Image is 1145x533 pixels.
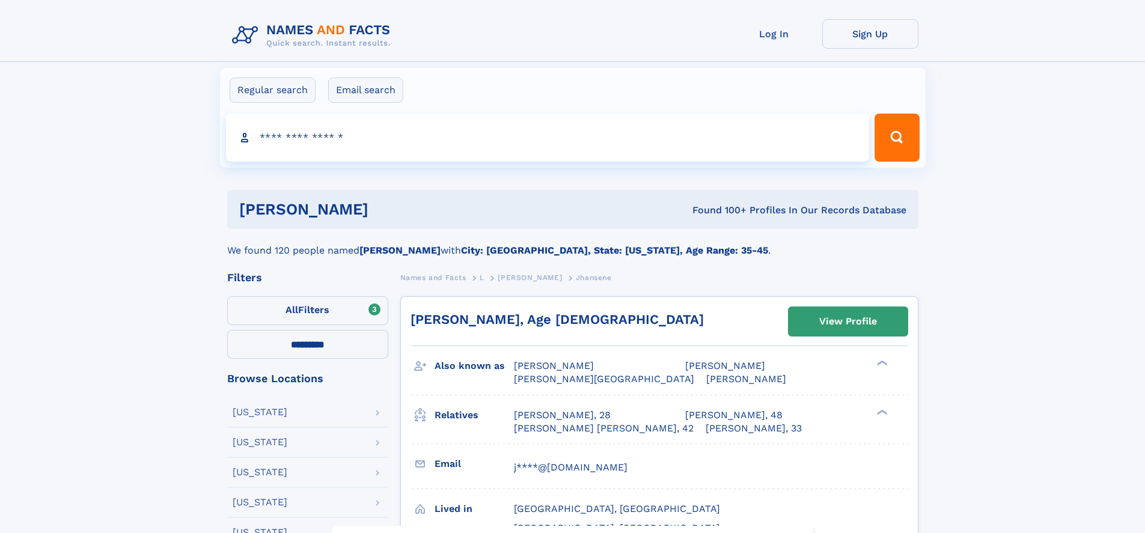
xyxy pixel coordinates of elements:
span: [PERSON_NAME] [685,360,765,371]
span: [PERSON_NAME] [498,273,562,282]
label: Filters [227,296,388,325]
a: L [480,270,484,285]
a: [PERSON_NAME], 28 [514,409,611,422]
h1: [PERSON_NAME] [239,202,531,217]
div: View Profile [819,308,877,335]
label: Regular search [230,78,316,103]
div: [US_STATE] [233,468,287,477]
h3: Email [435,454,514,474]
div: Found 100+ Profiles In Our Records Database [530,204,906,217]
a: View Profile [789,307,908,336]
a: Names and Facts [400,270,466,285]
h3: Relatives [435,405,514,425]
span: [PERSON_NAME] [706,373,786,385]
span: [GEOGRAPHIC_DATA], [GEOGRAPHIC_DATA] [514,503,720,514]
a: [PERSON_NAME], 48 [685,409,783,422]
a: [PERSON_NAME], 33 [706,422,802,435]
a: [PERSON_NAME] [PERSON_NAME], 42 [514,422,694,435]
span: Jhansene [576,273,612,282]
a: [PERSON_NAME], Age [DEMOGRAPHIC_DATA] [411,312,704,327]
div: ❯ [874,359,888,367]
h3: Lived in [435,499,514,519]
div: [US_STATE] [233,437,287,447]
span: [PERSON_NAME][GEOGRAPHIC_DATA] [514,373,694,385]
div: Browse Locations [227,373,388,384]
input: search input [226,114,870,162]
div: [US_STATE] [233,498,287,507]
h3: Also known as [435,356,514,376]
span: L [480,273,484,282]
div: ❯ [874,408,888,416]
div: Filters [227,272,388,283]
a: [PERSON_NAME] [498,270,562,285]
a: Sign Up [822,19,918,49]
b: [PERSON_NAME] [359,245,441,256]
span: [PERSON_NAME] [514,360,594,371]
span: All [285,304,298,315]
img: Logo Names and Facts [227,19,400,52]
a: Log In [726,19,822,49]
div: We found 120 people named with . [227,229,918,258]
div: [US_STATE] [233,407,287,417]
button: Search Button [875,114,919,162]
label: Email search [328,78,403,103]
b: City: [GEOGRAPHIC_DATA], State: [US_STATE], Age Range: 35-45 [461,245,768,256]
